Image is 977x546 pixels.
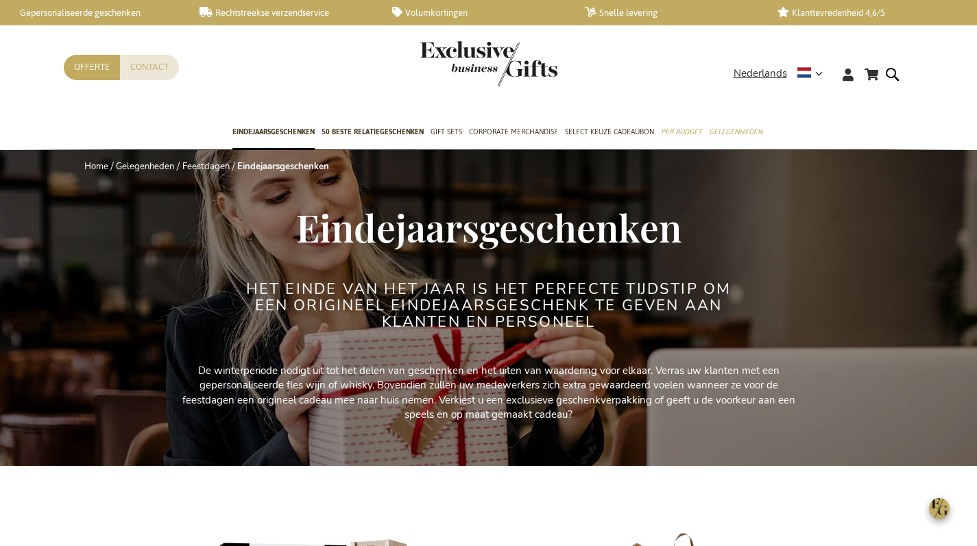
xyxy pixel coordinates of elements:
span: Eindejaarsgeschenken [232,125,315,139]
a: Klanttevredenheid 4,6/5 [777,7,948,18]
span: Nederlands [734,66,787,82]
span: Gift Sets [431,125,462,139]
span: 50 beste relatiegeschenken [322,125,424,139]
strong: Eindejaarsgeschenken [237,160,329,173]
a: Volumkortingen [392,7,563,18]
span: Eindejaarsgeschenken [296,201,682,252]
p: De winterperiode nodigt uit tot het delen van geschenken en het uiten van waardering voor elkaar.... [180,364,797,423]
a: Feestdagen [182,160,230,173]
span: Per Budget [661,125,702,139]
a: Snelle levering [585,7,756,18]
a: Contact [120,55,179,80]
a: Offerte [64,55,120,80]
span: Select Keuze Cadeaubon [565,125,654,139]
a: Gepersonaliseerde geschenken [7,7,178,18]
a: Gelegenheden [116,160,174,173]
a: Home [84,160,108,173]
h2: Het einde van het jaar is het perfecte tijdstip om een origineel eindejaarsgeschenk te geven aan ... [232,281,746,331]
img: Exclusive Business gifts logo [420,41,557,86]
span: Gelegenheden [709,125,762,139]
span: Corporate Merchandise [469,125,558,139]
a: store logo [420,41,489,86]
a: Rechtstreekse verzendservice [200,7,370,18]
div: Nederlands [734,66,832,82]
